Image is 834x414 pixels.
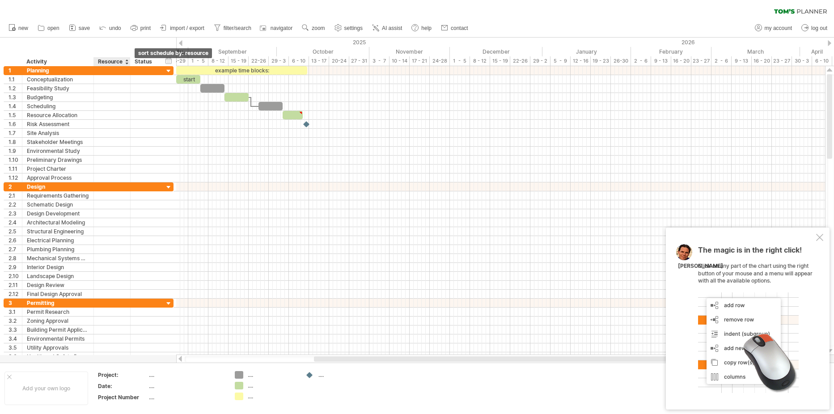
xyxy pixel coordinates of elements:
a: navigator [258,22,295,34]
div: March 2026 [711,47,800,56]
div: 1 - 5 [188,56,208,66]
div: Design Development [27,209,89,218]
div: sort schedule by: resource [135,48,212,58]
a: zoom [300,22,327,34]
div: .... [248,371,296,379]
span: contact [451,25,468,31]
div: 30 - 3 [792,56,812,66]
div: 1.7 [8,129,22,137]
div: 22-26 [249,56,269,66]
a: print [128,22,153,34]
div: 15 - 19 [229,56,249,66]
div: .... [248,382,296,389]
div: 3.5 [8,343,22,352]
div: 3.2 [8,317,22,325]
div: Risk Assessment [27,120,89,128]
div: .... [149,393,224,401]
div: Budgeting [27,93,89,101]
div: Add your own logo [4,372,88,405]
div: 6 - 10 [812,56,832,66]
div: 1.12 [8,173,22,182]
div: Zoning Approval [27,317,89,325]
div: 2.1 [8,191,22,200]
span: zoom [312,25,325,31]
div: Scheduling [27,102,89,110]
div: 1.11 [8,165,22,173]
div: .... [149,371,224,379]
a: new [6,22,31,34]
div: Site Analysis [27,129,89,137]
div: Environmental Permits [27,334,89,343]
div: Project: [98,371,147,379]
div: 2 [8,182,22,191]
div: 26-30 [611,56,631,66]
a: my account [753,22,795,34]
div: Electrical Planning [27,236,89,245]
a: filter/search [212,22,254,34]
div: Structural Engineering [27,227,89,236]
div: Conceptualization [27,75,89,84]
div: 2.2 [8,200,22,209]
div: Status [135,57,154,66]
div: 1.4 [8,102,22,110]
div: Architectural Modeling [27,218,89,227]
span: my account [765,25,792,31]
div: Project Number [98,393,147,401]
span: new [18,25,28,31]
a: contact [439,22,471,34]
div: 1.8 [8,138,22,146]
div: 6 - 10 [289,56,309,66]
div: Building Permit Application [27,325,89,334]
div: .... [149,382,224,390]
div: 2.4 [8,218,22,227]
div: 15 - 19 [490,56,510,66]
div: December 2025 [450,47,542,56]
div: 3.6 [8,352,22,361]
div: 1.3 [8,93,22,101]
div: start [176,75,200,84]
span: open [47,25,59,31]
div: 2.12 [8,290,22,298]
div: Design Review [27,281,89,289]
div: 1.5 [8,111,22,119]
a: help [409,22,434,34]
div: Schematic Design [27,200,89,209]
div: Mechanical Systems Design [27,254,89,262]
div: Requirements Gathering [27,191,89,200]
div: 8 - 12 [208,56,229,66]
div: Planning [27,66,89,75]
div: 27 - 31 [349,56,369,66]
div: Resource Allocation [27,111,89,119]
div: 20-24 [329,56,349,66]
span: filter/search [224,25,251,31]
div: 2 - 6 [631,56,651,66]
span: import / export [170,25,204,31]
div: 22-26 [510,56,530,66]
div: 1.9 [8,147,22,155]
div: Preliminary Drawings [27,156,89,164]
div: Plumbing Planning [27,245,89,253]
div: 5 - 9 [550,56,571,66]
div: [PERSON_NAME] [678,262,723,270]
div: .... [318,371,367,379]
div: 2.6 [8,236,22,245]
div: February 2026 [631,47,711,56]
div: Project Charter [27,165,89,173]
div: 2.7 [8,245,22,253]
span: undo [109,25,121,31]
div: Permit Research [27,308,89,316]
div: Activity [26,57,89,66]
div: 2.10 [8,272,22,280]
div: October 2025 [277,47,369,56]
div: 3 [8,299,22,307]
span: navigator [271,25,292,31]
div: 1 [8,66,22,75]
div: 9 - 13 [651,56,671,66]
a: log out [799,22,830,34]
div: 1.6 [8,120,22,128]
div: Stakeholder Meetings [27,138,89,146]
div: Approval Process [27,173,89,182]
div: 3.1 [8,308,22,316]
div: 16 - 20 [671,56,691,66]
div: 25-29 [168,56,188,66]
